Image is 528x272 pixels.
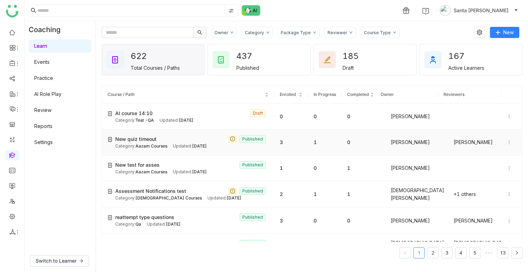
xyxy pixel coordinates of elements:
[438,5,520,16] button: Santa [PERSON_NAME]
[342,130,375,156] td: 0
[343,65,354,71] div: Draft
[469,247,481,258] li: 5
[173,143,207,150] div: Updated:
[34,43,47,49] a: Learn
[342,156,375,181] td: 1
[399,247,411,258] button: Previous Page
[414,248,424,258] a: 1
[108,215,112,220] img: create-new-course.svg
[443,138,452,146] img: 684a9b6bde261c4b36a3d2e3
[443,92,464,97] span: Reviewers
[448,65,484,71] div: Active Learners
[381,92,394,97] span: Owner
[343,49,368,63] div: 185
[443,190,452,198] img: 684a9b06de261c4b36a3cf65
[228,8,234,14] img: search-type.svg
[108,137,112,142] img: create-new-course.svg
[498,248,508,258] a: 13
[314,92,336,97] span: In Progress
[115,221,141,228] div: Category:
[166,221,181,227] span: [DATE]
[207,195,241,202] div: Updated:
[497,247,508,258] li: 13
[428,248,438,258] a: 2
[274,104,308,130] td: 0
[381,164,432,172] div: [PERSON_NAME]
[135,221,141,227] span: Qa
[274,234,308,260] td: 2
[443,239,495,255] div: [DEMOGRAPHIC_DATA][PERSON_NAME]
[115,161,160,169] span: New test for asses
[108,163,112,168] img: create-new-course.svg
[34,139,53,145] a: Settings
[34,59,50,65] a: Events
[422,8,429,15] img: help.svg
[308,130,342,156] td: 1
[131,49,156,63] div: 622
[448,49,474,63] div: 167
[135,169,167,174] span: Aazam Courses
[429,55,437,64] img: active_learners.svg
[443,138,495,146] div: [PERSON_NAME]
[217,55,225,64] img: published_courses.svg
[308,234,342,260] td: 2
[108,92,134,97] span: Course / Path
[24,21,71,38] div: Coaching
[108,242,112,247] img: create-new-course.svg
[308,181,342,208] td: 1
[413,247,425,258] li: 1
[245,30,264,35] div: Category
[36,257,76,265] span: Switch to Learner
[240,161,266,169] nz-tag: Published
[34,75,53,81] a: Practice
[308,104,342,130] td: 0
[179,118,193,123] span: [DATE]
[147,221,181,228] div: Updated:
[427,247,439,258] li: 2
[381,187,432,202] div: [DEMOGRAPHIC_DATA][PERSON_NAME]
[115,117,154,124] div: Category:
[115,240,162,248] span: Import Fliker testing
[240,213,266,221] nz-tag: Published
[242,5,261,16] img: ask-buddy-normal.svg
[173,169,207,175] div: Updated:
[115,143,167,150] div: Category:
[115,135,156,143] span: New quiz timeout
[511,247,522,258] button: Next Page
[240,240,266,248] nz-tag: Published
[236,65,259,71] div: Published
[443,190,495,198] div: +1 others
[274,208,308,234] td: 3
[342,234,375,260] td: 0
[442,248,452,258] a: 3
[108,189,112,194] img: create-new-course.svg
[131,65,180,71] div: Total Courses / Paths
[443,217,495,225] div: [PERSON_NAME]
[342,208,375,234] td: 0
[483,247,494,258] span: •••
[381,112,389,121] img: 684a9b22de261c4b36a3d00f
[34,91,61,97] a: AI Role Play
[347,92,369,97] span: Completed
[111,55,119,64] img: total_courses.svg
[342,104,375,130] td: 0
[135,195,202,201] span: [DEMOGRAPHIC_DATA] Courses
[443,217,452,225] img: 684a9aedde261c4b36a3ced9
[115,169,167,175] div: Category:
[381,164,389,172] img: 684a9b6bde261c4b36a3d2e3
[115,109,153,117] span: AI course 14:10
[441,247,453,258] li: 3
[490,27,519,38] button: New
[160,117,193,124] div: Updated:
[135,143,167,149] span: Aazam Courses
[381,239,432,255] div: [DEMOGRAPHIC_DATA][PERSON_NAME]
[250,109,266,117] nz-tag: Draft
[342,181,375,208] td: 1
[192,143,207,149] span: [DATE]
[328,30,347,35] div: Reviewer
[470,248,480,258] a: 5
[214,30,228,35] div: Owner
[115,195,202,202] div: Category:
[381,217,432,225] div: [PERSON_NAME]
